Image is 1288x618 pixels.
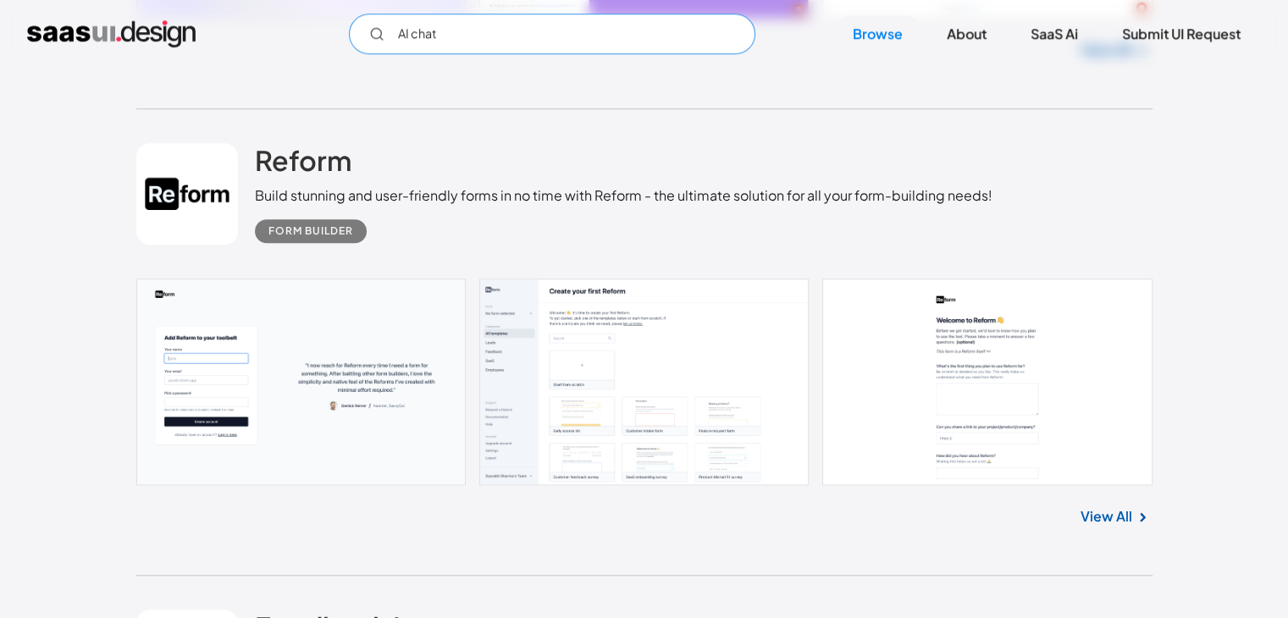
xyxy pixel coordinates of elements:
a: View All [1081,506,1132,527]
form: Email Form [349,14,755,54]
div: Form Builder [268,221,353,241]
a: Browse [832,15,923,52]
a: home [27,20,196,47]
a: About [926,15,1007,52]
h2: Reform [255,143,351,177]
a: Submit UI Request [1102,15,1261,52]
input: Search UI designs you're looking for... [349,14,755,54]
div: Build stunning and user-friendly forms in no time with Reform - the ultimate solution for all you... [255,185,992,206]
a: SaaS Ai [1010,15,1098,52]
a: Reform [255,143,351,185]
